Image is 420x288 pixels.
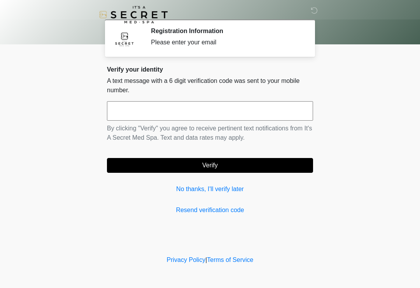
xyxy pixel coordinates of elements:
a: | [205,256,207,263]
p: By clicking "Verify" you agree to receive pertinent text notifications from It's A Secret Med Spa... [107,124,313,142]
h2: Verify your identity [107,66,313,73]
a: Privacy Policy [167,256,206,263]
button: Verify [107,158,313,173]
p: A text message with a 6 digit verification code was sent to your mobile number. [107,76,313,95]
a: No thanks, I'll verify later [107,184,313,194]
a: Terms of Service [207,256,253,263]
img: It's A Secret Med Spa Logo [99,6,168,23]
img: Agent Avatar [113,27,136,51]
a: Resend verification code [107,205,313,215]
div: Please enter your email [151,38,301,47]
h2: Registration Information [151,27,301,35]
